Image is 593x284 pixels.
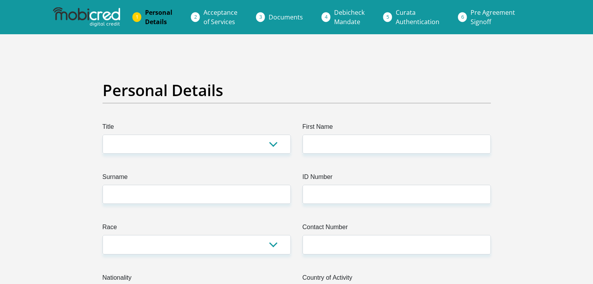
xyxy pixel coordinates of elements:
[269,13,303,21] span: Documents
[103,81,491,100] h2: Personal Details
[328,5,371,30] a: DebicheckMandate
[103,223,291,235] label: Race
[303,185,491,204] input: ID Number
[303,223,491,235] label: Contact Number
[303,122,491,135] label: First Name
[471,8,515,26] span: Pre Agreement Signoff
[139,5,179,30] a: PersonalDetails
[262,9,309,25] a: Documents
[204,8,237,26] span: Acceptance of Services
[303,135,491,154] input: First Name
[53,7,120,27] img: mobicred logo
[303,235,491,254] input: Contact Number
[334,8,365,26] span: Debicheck Mandate
[389,5,446,30] a: CurataAuthentication
[145,8,172,26] span: Personal Details
[103,172,291,185] label: Surname
[464,5,521,30] a: Pre AgreementSignoff
[103,122,291,135] label: Title
[396,8,439,26] span: Curata Authentication
[197,5,244,30] a: Acceptanceof Services
[103,185,291,204] input: Surname
[303,172,491,185] label: ID Number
